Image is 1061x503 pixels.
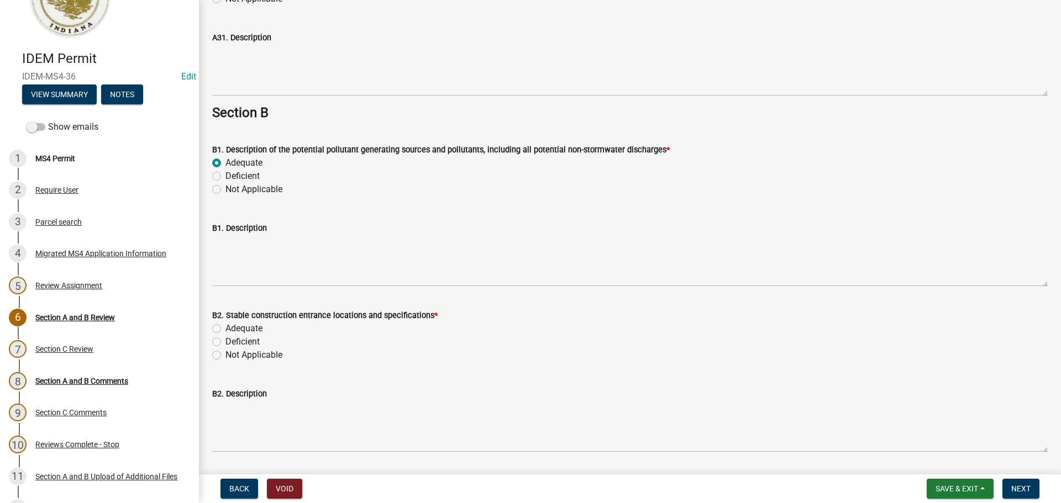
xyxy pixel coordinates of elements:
[35,155,75,162] div: MS4 Permit
[35,409,107,416] div: Section C Comments
[212,390,267,398] label: B2. Description
[35,441,119,448] div: Reviews Complete - Stop
[35,314,115,321] div: Section A and B Review
[212,312,438,320] label: B2. Stable construction entrance locations and specifications
[9,468,27,485] div: 11
[35,186,78,194] div: Require User
[225,156,262,170] label: Adequate
[225,170,260,183] label: Deficient
[9,372,27,390] div: 8
[22,84,97,104] button: View Summary
[225,348,282,362] label: Not Applicable
[35,282,102,289] div: Review Assignment
[22,51,190,67] h4: IDEM Permit
[267,479,302,499] button: Void
[9,150,27,167] div: 1
[22,91,97,99] wm-modal-confirm: Summary
[1002,479,1039,499] button: Next
[212,146,670,154] label: B1. Description of the potential pollutant generating sources and pollutants, including all poten...
[9,277,27,294] div: 5
[101,84,143,104] button: Notes
[212,105,269,120] strong: Section B
[225,322,262,335] label: Adequate
[35,377,128,385] div: Section A and B Comments
[936,484,978,493] span: Save & Exit
[9,404,27,421] div: 9
[212,34,271,42] label: A31. Description
[927,479,994,499] button: Save & Exit
[35,218,82,226] div: Parcel search
[1011,484,1031,493] span: Next
[9,181,27,199] div: 2
[181,71,196,82] a: Edit
[225,335,260,348] label: Deficient
[9,436,27,453] div: 10
[27,120,98,134] label: Show emails
[181,71,196,82] wm-modal-confirm: Edit Application Number
[9,213,27,231] div: 3
[35,250,166,257] div: Migrated MS4 Application Information
[225,183,282,196] label: Not Applicable
[9,340,27,358] div: 7
[212,225,267,232] label: B1. Description
[22,71,177,82] span: IDEM-MS4-36
[229,484,249,493] span: Back
[35,345,93,353] div: Section C Review
[9,309,27,326] div: 6
[101,91,143,99] wm-modal-confirm: Notes
[220,479,258,499] button: Back
[9,245,27,262] div: 4
[35,473,177,480] div: Section A and B Upload of Additional Files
